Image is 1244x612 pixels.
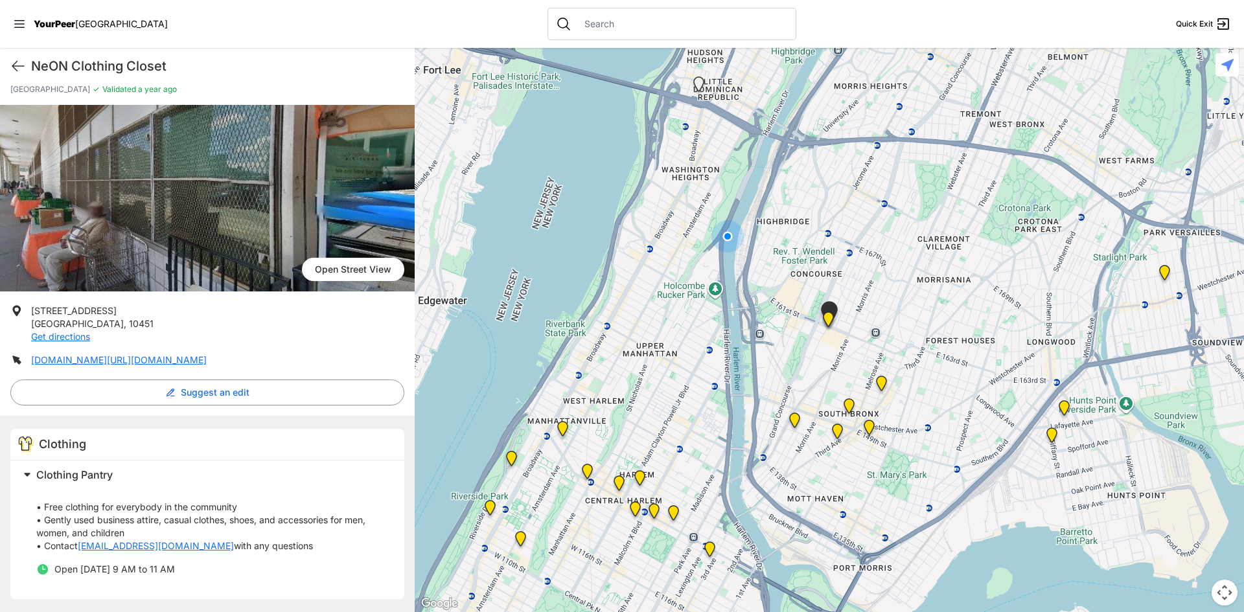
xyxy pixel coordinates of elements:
div: East Tremont Head Start [1157,265,1173,286]
span: Suggest an edit [181,386,249,399]
a: Get directions [31,331,90,342]
button: Map camera controls [1212,580,1238,606]
div: South Bronx NeON Works [820,312,836,332]
span: Validated [102,84,136,94]
input: Search [577,17,788,30]
div: The Cathedral Church of St. John the Divine [513,531,529,552]
div: Harm Reduction Center [787,413,803,433]
a: [DOMAIN_NAME][URL][DOMAIN_NAME] [31,354,207,365]
img: Google [418,595,461,612]
span: YourPeer [34,18,75,29]
div: Ford Hall [482,500,498,521]
span: [GEOGRAPHIC_DATA] [31,318,124,329]
span: Quick Exit [1176,19,1213,29]
span: [STREET_ADDRESS] [31,305,117,316]
div: Bronx Youth Center (BYC) [873,376,890,396]
div: La Sala Drop-In Center [691,76,707,97]
span: 10451 [129,318,154,329]
span: Open Street View [302,258,404,281]
h1: NeON Clothing Closet [31,57,404,75]
div: Manhattan [632,470,648,491]
div: Bronx [818,301,840,330]
span: Clothing [39,437,86,451]
div: Living Room 24-Hour Drop-In Center [1056,400,1072,421]
div: East Harlem [665,505,682,526]
div: The PILLARS – Holistic Recovery Support [579,464,595,484]
a: Open this area in Google Maps (opens a new window) [418,595,461,612]
p: • Free clothing for everybody in the community • Gently used business attire, casual clothes, sho... [36,488,389,552]
div: You are here! [711,220,744,253]
span: a year ago [136,84,177,94]
div: The Bronx [841,398,857,419]
span: , [124,318,126,329]
div: Main Location [702,541,718,562]
div: The Bronx Pride Center [861,420,877,440]
span: [GEOGRAPHIC_DATA] [10,84,90,95]
span: Open [DATE] 9 AM to 11 AM [54,563,175,574]
span: [GEOGRAPHIC_DATA] [75,18,168,29]
button: Suggest an edit [10,380,404,405]
div: Uptown/Harlem DYCD Youth Drop-in Center [611,475,627,496]
div: Manhattan [646,503,662,524]
span: ✓ [93,84,100,95]
div: Manhattan [503,451,520,471]
a: YourPeer[GEOGRAPHIC_DATA] [34,20,168,28]
a: [EMAIL_ADDRESS][DOMAIN_NAME] [78,539,234,552]
a: Quick Exit [1176,16,1231,32]
span: Clothing Pantry [36,468,113,481]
